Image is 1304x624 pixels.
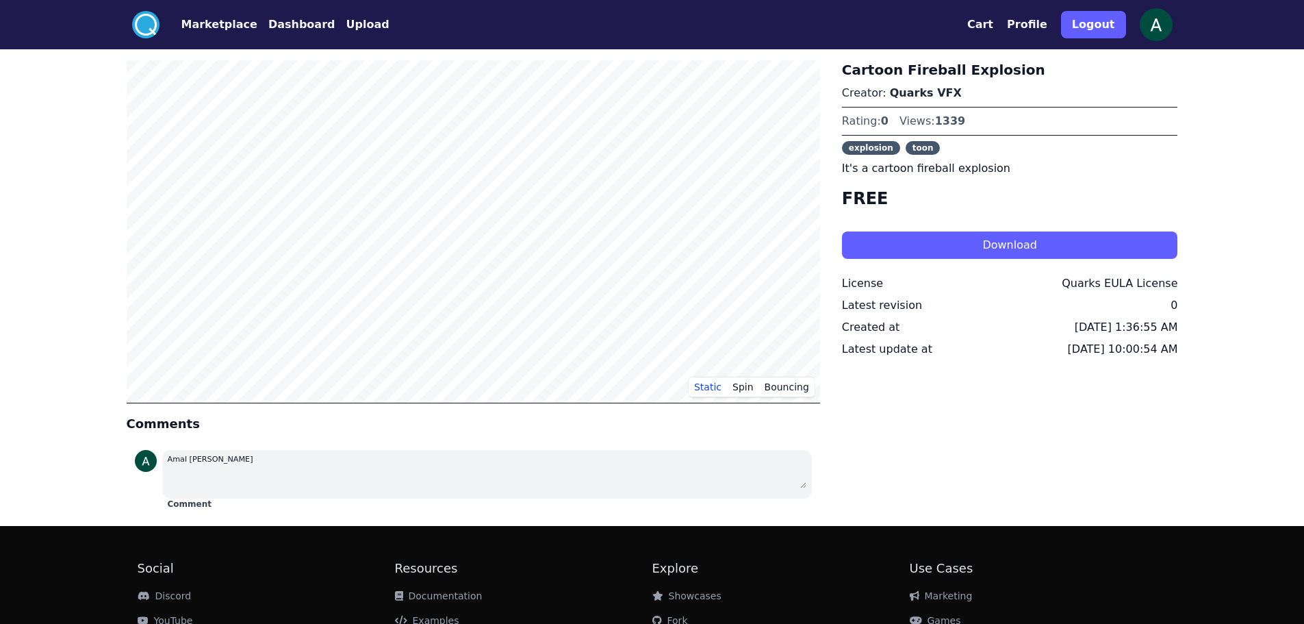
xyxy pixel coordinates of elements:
div: License [842,275,883,292]
span: toon [906,141,941,155]
button: Logout [1061,11,1126,38]
h3: Cartoon Fireball Explosion [842,60,1178,79]
p: Creator: [842,85,1178,101]
div: Created at [842,319,899,336]
h4: Comments [127,414,820,434]
button: Dashboard [268,16,335,33]
button: Marketplace [181,16,257,33]
div: Views: [899,113,965,129]
button: Profile [1007,16,1047,33]
span: 0 [881,114,888,127]
button: Spin [727,377,759,397]
span: explosion [842,141,900,155]
div: Quarks EULA License [1062,275,1177,292]
div: Rating: [842,113,888,129]
a: Discord [138,590,192,601]
button: Cart [967,16,993,33]
a: Showcases [652,590,721,601]
a: Marketplace [159,16,257,33]
h4: FREE [842,188,1178,210]
a: Upload [335,16,389,33]
img: profile [1140,8,1173,41]
a: Marketing [910,590,973,601]
a: Dashboard [257,16,335,33]
button: Bouncing [759,377,815,397]
small: Amal [PERSON_NAME] [168,455,253,464]
a: Quarks VFX [890,86,962,99]
div: [DATE] 1:36:55 AM [1075,319,1178,336]
div: [DATE] 10:00:54 AM [1068,341,1178,358]
button: Static [689,377,727,397]
button: Comment [168,499,212,510]
h2: Social [138,559,395,578]
h2: Use Cases [910,559,1167,578]
h2: Explore [652,559,910,578]
h2: Resources [395,559,652,578]
span: 1339 [935,114,966,127]
div: Latest revision [842,297,922,314]
img: profile [135,450,157,472]
div: Latest update at [842,341,932,358]
p: It's a cartoon fireball explosion [842,160,1178,177]
button: Download [842,232,1178,259]
button: Upload [346,16,389,33]
div: 0 [1171,297,1177,314]
a: Documentation [395,590,483,601]
a: Logout [1061,5,1126,44]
